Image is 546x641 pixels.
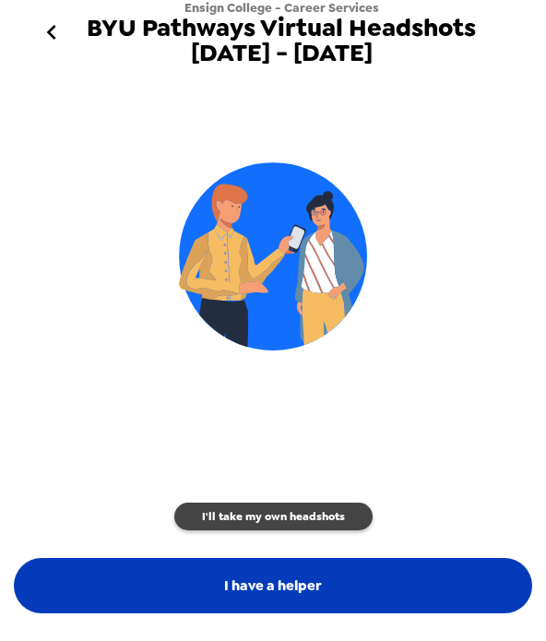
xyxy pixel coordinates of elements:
[14,558,532,613] button: I have a helper
[179,162,367,350] img: dac38cdac16e40ab1a8e7d91feccdd8b.svg
[179,350,367,380] h5: First, get a helper
[81,16,482,65] span: BYU Pathways Virtual Headshots [DATE] - [DATE]
[174,503,373,530] button: I'll take my own headshots
[22,3,81,63] button: go back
